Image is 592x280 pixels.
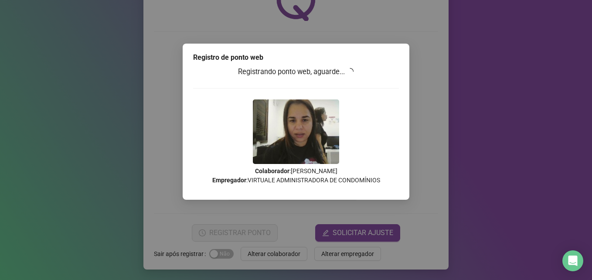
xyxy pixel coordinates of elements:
div: Open Intercom Messenger [562,250,583,271]
div: Registro de ponto web [193,52,399,63]
span: loading [347,68,354,75]
p: : [PERSON_NAME] : VIRTUALE ADMINISTRADORA DE CONDOMÍNIOS [193,167,399,185]
strong: Empregador [212,177,246,184]
img: Z [253,99,339,164]
strong: Colaborador [255,167,289,174]
h3: Registrando ponto web, aguarde... [193,66,399,78]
